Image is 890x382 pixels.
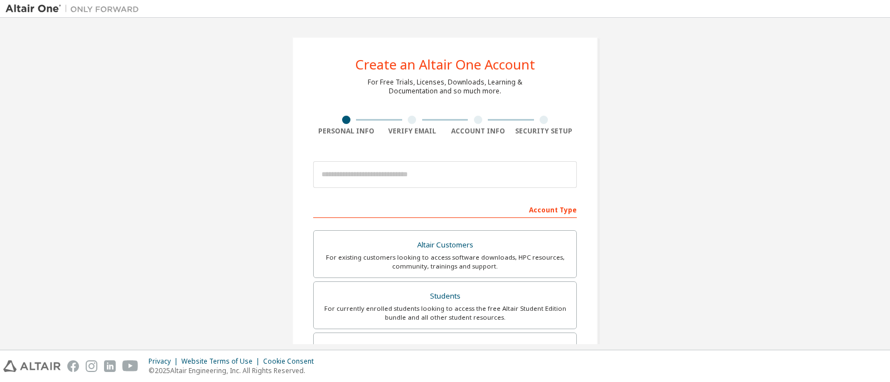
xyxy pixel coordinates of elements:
[355,58,535,71] div: Create an Altair One Account
[149,366,320,375] p: © 2025 Altair Engineering, Inc. All Rights Reserved.
[313,127,379,136] div: Personal Info
[368,78,522,96] div: For Free Trials, Licenses, Downloads, Learning & Documentation and so much more.
[511,127,577,136] div: Security Setup
[122,360,139,372] img: youtube.svg
[320,237,570,253] div: Altair Customers
[445,127,511,136] div: Account Info
[320,289,570,304] div: Students
[67,360,79,372] img: facebook.svg
[320,340,570,355] div: Faculty
[104,360,116,372] img: linkedin.svg
[6,3,145,14] img: Altair One
[181,357,263,366] div: Website Terms of Use
[320,304,570,322] div: For currently enrolled students looking to access the free Altair Student Edition bundle and all ...
[86,360,97,372] img: instagram.svg
[149,357,181,366] div: Privacy
[320,253,570,271] div: For existing customers looking to access software downloads, HPC resources, community, trainings ...
[3,360,61,372] img: altair_logo.svg
[379,127,446,136] div: Verify Email
[313,200,577,218] div: Account Type
[263,357,320,366] div: Cookie Consent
